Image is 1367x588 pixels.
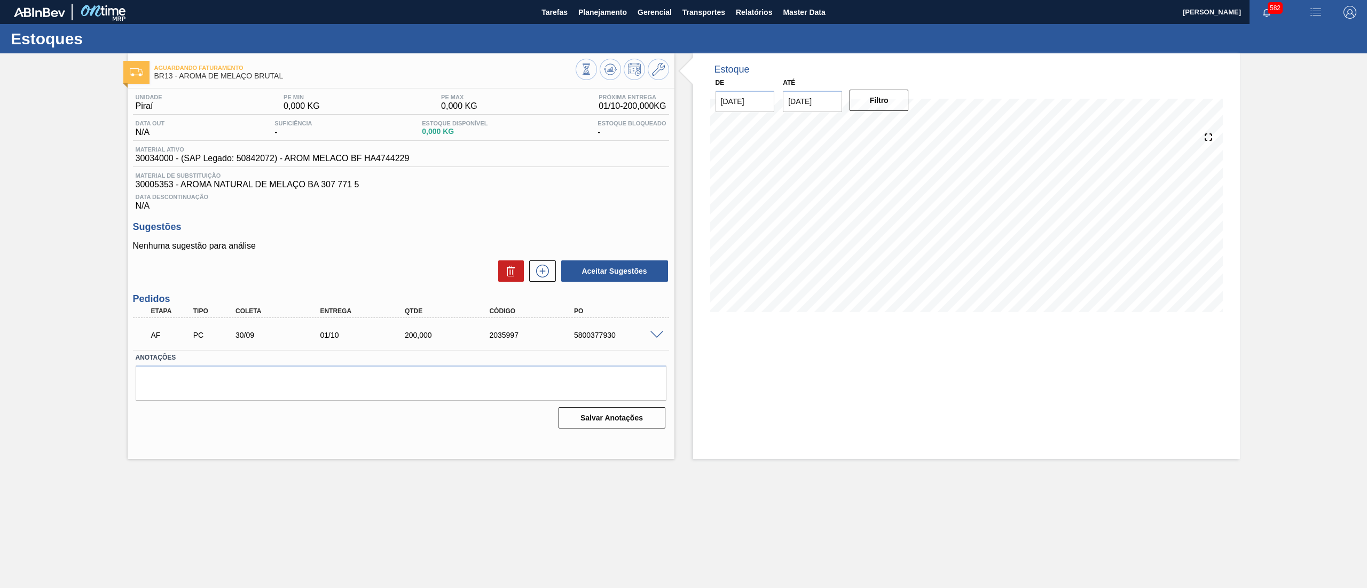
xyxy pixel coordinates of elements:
div: PO [571,307,668,315]
span: 30005353 - AROMA NATURAL DE MELAÇO BA 307 771 5 [136,180,666,189]
button: Ir ao Master Data / Geral [648,59,669,80]
div: Entrega [317,307,414,315]
span: Aguardando Faturamento [154,65,576,71]
span: 0,000 KG [422,128,488,136]
span: Material de Substituição [136,172,666,179]
span: Estoque Bloqueado [598,120,666,126]
span: Relatórios [736,6,772,19]
div: Aguardando Faturamento [148,323,194,347]
div: N/A [133,120,168,137]
input: dd/mm/yyyy [783,91,842,112]
div: Excluir Sugestões [493,260,524,282]
button: Notificações [1250,5,1284,20]
p: Nenhuma sugestão para análise [133,241,669,251]
span: Material ativo [136,146,410,153]
div: Aceitar Sugestões [556,259,669,283]
h3: Sugestões [133,221,669,233]
span: 30034000 - (SAP Legado: 50842072) - AROM MELACO BF HA4744229 [136,154,410,163]
img: Logout [1344,6,1356,19]
span: PE MIN [284,94,320,100]
button: Aceitar Sugestões [561,260,668,282]
span: Estoque Disponível [422,120,488,126]
span: Data Descontinuação [136,194,666,200]
h3: Pedidos [133,293,669,305]
button: Filtro [850,90,909,111]
span: 0,000 KG [284,101,320,111]
span: Piraí [136,101,162,111]
span: PE MAX [441,94,477,100]
button: Visão Geral dos Estoques [576,59,597,80]
span: 01/10 - 200,000 KG [599,101,666,111]
span: Planejamento [578,6,627,19]
div: N/A [133,189,669,211]
div: Pedido de Compra [191,331,237,339]
div: Código [486,307,583,315]
img: userActions [1309,6,1322,19]
span: 582 [1268,2,1283,14]
span: Master Data [783,6,825,19]
img: Ícone [130,68,143,76]
span: Unidade [136,94,162,100]
div: 01/10/2025 [317,331,414,339]
span: Gerencial [638,6,672,19]
span: Suficiência [274,120,312,126]
button: Atualizar Gráfico [600,59,621,80]
div: Qtde [402,307,499,315]
div: 200,000 [402,331,499,339]
div: Nova sugestão [524,260,556,282]
input: dd/mm/yyyy [716,91,775,112]
div: Tipo [191,307,237,315]
h1: Estoques [11,33,200,45]
button: Salvar Anotações [559,407,665,428]
p: AF [151,331,192,339]
label: Anotações [136,350,666,365]
button: Programar Estoque [624,59,645,80]
span: Transportes [682,6,725,19]
span: Próxima Entrega [599,94,666,100]
div: Estoque [714,64,750,75]
span: BR13 - AROMA DE MELAÇO BRUTAL [154,72,576,80]
div: - [595,120,669,137]
img: TNhmsLtSVTkK8tSr43FrP2fwEKptu5GPRR3wAAAABJRU5ErkJggg== [14,7,65,17]
div: 5800377930 [571,331,668,339]
div: Etapa [148,307,194,315]
span: Tarefas [541,6,568,19]
div: 2035997 [486,331,583,339]
div: - [272,120,315,137]
span: 0,000 KG [441,101,477,111]
label: De [716,79,725,86]
div: 30/09/2025 [233,331,329,339]
div: Coleta [233,307,329,315]
span: Data out [136,120,165,126]
label: Até [783,79,795,86]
